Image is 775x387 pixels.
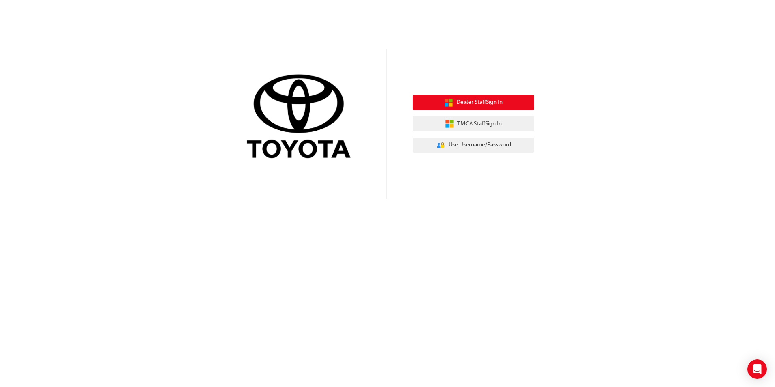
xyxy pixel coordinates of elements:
button: TMCA StaffSign In [413,116,534,131]
div: Open Intercom Messenger [747,359,767,379]
span: Dealer Staff Sign In [456,98,503,107]
button: Dealer StaffSign In [413,95,534,110]
img: Trak [241,73,362,162]
span: TMCA Staff Sign In [457,119,502,129]
button: Use Username/Password [413,138,534,153]
span: Use Username/Password [448,140,511,150]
